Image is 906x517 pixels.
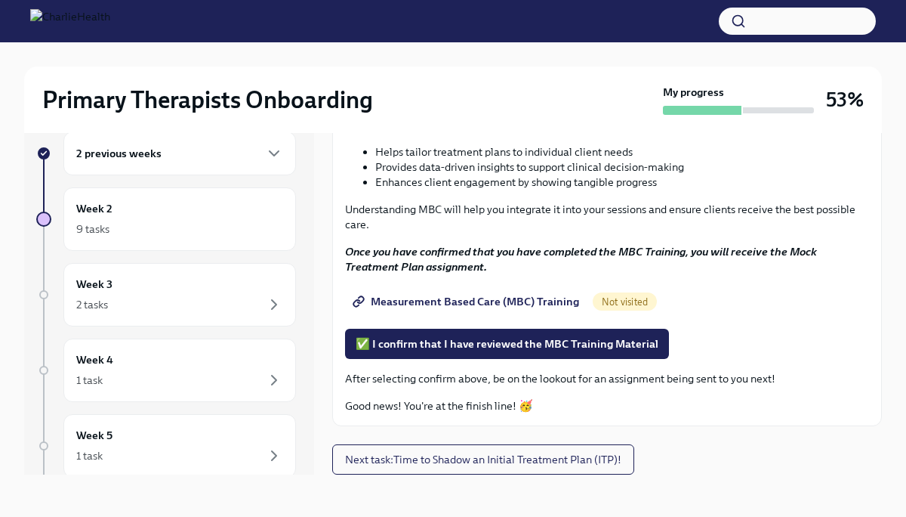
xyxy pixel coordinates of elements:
[375,159,869,175] li: Provides data-driven insights to support clinical decision-making
[76,351,113,368] h6: Week 4
[76,297,108,312] div: 2 tasks
[593,296,657,308] span: Not visited
[76,427,112,444] h6: Week 5
[345,398,869,413] p: Good news! You're at the finish line! 🥳
[345,202,869,232] p: Understanding MBC will help you integrate it into your sessions and ensure clients receive the be...
[42,85,373,115] h2: Primary Therapists Onboarding
[76,221,109,237] div: 9 tasks
[332,444,634,475] button: Next task:Time to Shadow an Initial Treatment Plan (ITP)!
[356,336,658,351] span: ✅ I confirm that I have reviewed the MBC Training Material
[63,132,296,175] div: 2 previous weeks
[345,329,669,359] button: ✅ I confirm that I have reviewed the MBC Training Material
[30,9,110,33] img: CharlieHealth
[356,294,579,309] span: Measurement Based Care (MBC) Training
[663,85,724,100] strong: My progress
[345,245,817,274] strong: Once you have confirmed that you have completed the MBC Training, you will receive the Mock Treat...
[76,448,103,463] div: 1 task
[375,175,869,190] li: Enhances client engagement by showing tangible progress
[345,286,590,317] a: Measurement Based Care (MBC) Training
[76,276,112,293] h6: Week 3
[36,339,296,402] a: Week 41 task
[36,414,296,478] a: Week 51 task
[76,145,162,162] h6: 2 previous weeks
[375,144,869,159] li: Helps tailor treatment plans to individual client needs
[826,86,864,113] h3: 53%
[345,452,621,467] span: Next task : Time to Shadow an Initial Treatment Plan (ITP)!
[36,187,296,251] a: Week 29 tasks
[76,200,112,217] h6: Week 2
[345,371,869,386] p: After selecting confirm above, be on the lookout for an assignment being sent to you next!
[36,263,296,327] a: Week 32 tasks
[76,373,103,388] div: 1 task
